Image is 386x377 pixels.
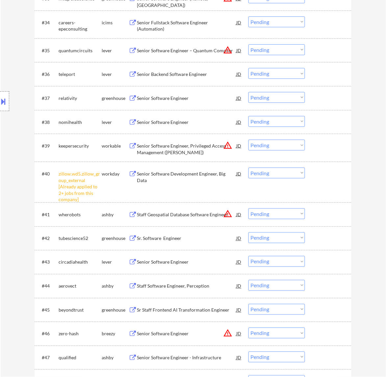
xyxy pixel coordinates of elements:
button: warning_amber [223,329,232,338]
button: warning_amber [223,45,232,55]
div: #45 [42,307,53,314]
div: circadiahealth [59,259,102,266]
button: warning_amber [223,141,232,150]
div: JD [236,280,242,292]
button: warning_amber [223,209,232,219]
div: zero-hash [59,331,102,337]
div: #34 [42,19,53,26]
div: careers-epeconsulting [59,19,102,32]
div: breezy [102,331,129,337]
div: JD [236,168,242,179]
div: wherobots [59,211,102,218]
div: ashby [102,211,129,218]
div: ashby [102,355,129,361]
div: Staff Geospatial Database Software Engineer [137,211,236,218]
div: greenhouse [102,307,129,314]
div: greenhouse [102,235,129,242]
div: ashby [102,283,129,290]
div: JD [236,232,242,244]
div: Senior Software Engineer [137,119,236,126]
div: workday [102,171,129,177]
div: JD [236,256,242,268]
div: qualified [59,355,102,361]
div: zillow.wd5.zillow_group_external [Already applied to 2+ jobs from this company] [59,171,102,203]
div: #44 [42,283,53,290]
div: Senior Software Engineer, Privileged Access Management ([PERSON_NAME]) [137,143,236,155]
div: Senior Software Engineer – Quantum Compiler [137,47,236,54]
div: lever [102,259,129,266]
div: Senior Fullstack Software Engineer (Automation) [137,19,236,32]
div: JD [236,68,242,80]
div: Senior Software Engineer [137,95,236,102]
div: Senior Software Engineer [137,259,236,266]
div: tubescience52 [59,235,102,242]
div: #46 [42,331,53,337]
div: JD [236,116,242,128]
div: JD [236,16,242,28]
div: JD [236,328,242,340]
div: JD [236,92,242,104]
div: JD [236,140,242,152]
div: Senior Software Development Engineer, Big Data [137,171,236,183]
div: icims [102,19,129,26]
div: Sr. Software Engineer [137,235,236,242]
div: aerovect [59,283,102,290]
div: #47 [42,355,53,361]
div: #41 [42,211,53,218]
div: Senior Software Engineer - Infrastructure [137,355,236,361]
div: Sr Staff Frontend AI Transformation Engineer [137,307,236,314]
div: JD [236,352,242,364]
div: Staff Software Engineer, Perception [137,283,236,290]
div: Senior Software Engineer [137,331,236,337]
div: beyondtrust [59,307,102,314]
div: JD [236,44,242,56]
div: JD [236,208,242,220]
div: Senior Backend Software Engineer [137,71,236,78]
div: #40 [42,171,53,177]
div: #43 [42,259,53,266]
div: #42 [42,235,53,242]
div: JD [236,304,242,316]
